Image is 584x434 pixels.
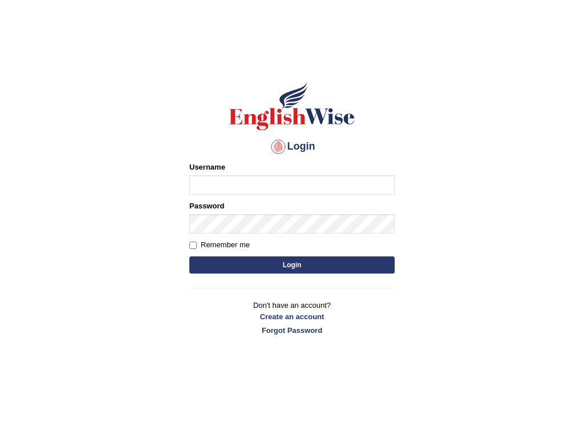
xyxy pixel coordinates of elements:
[189,162,225,172] label: Username
[189,300,395,335] p: Don't have an account?
[189,138,395,156] h4: Login
[227,81,357,132] img: Logo of English Wise sign in for intelligent practice with AI
[189,242,197,249] input: Remember me
[189,256,395,274] button: Login
[189,239,250,251] label: Remember me
[189,200,224,211] label: Password
[189,325,395,336] a: Forgot Password
[189,311,395,322] a: Create an account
